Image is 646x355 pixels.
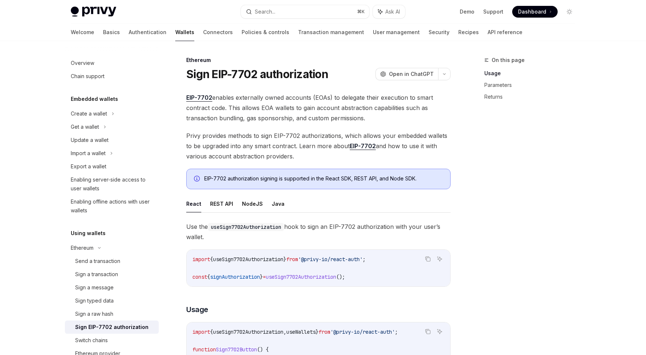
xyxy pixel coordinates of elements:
a: Overview [65,56,159,70]
span: } [316,329,319,335]
div: Sign a raw hash [75,310,113,318]
div: Enabling server-side access to user wallets [71,175,154,193]
div: Ethereum [71,244,93,252]
button: Copy the contents from the code block [423,327,433,336]
a: Returns [484,91,581,103]
a: Connectors [203,23,233,41]
a: Support [483,8,503,15]
span: Dashboard [518,8,546,15]
a: Chain support [65,70,159,83]
button: Open in ChatGPT [375,68,438,80]
a: Sign a message [65,281,159,294]
div: Sign a message [75,283,114,292]
a: Sign typed data [65,294,159,307]
div: Sign typed data [75,296,114,305]
a: Sign a transaction [65,268,159,281]
span: , [283,329,286,335]
a: Usage [484,67,581,79]
span: useSign7702Authorization [266,274,336,280]
div: Create a wallet [71,109,107,118]
span: = [263,274,266,280]
button: Toggle dark mode [564,6,575,18]
span: ; [395,329,398,335]
a: Basics [103,23,120,41]
a: Authentication [129,23,166,41]
a: Welcome [71,23,94,41]
a: Recipes [458,23,479,41]
span: Usage [186,304,208,315]
div: Export a wallet [71,162,106,171]
div: Enabling offline actions with user wallets [71,197,154,215]
a: Transaction management [298,23,364,41]
div: Overview [71,59,94,67]
span: } [260,274,263,280]
span: function [192,346,216,353]
a: Sign EIP-7702 authorization [65,321,159,334]
code: useSign7702Authorization [208,223,284,231]
div: Get a wallet [71,122,99,131]
span: '@privy-io/react-auth' [298,256,363,263]
a: API reference [488,23,522,41]
span: useSign7702Authorization [213,329,283,335]
span: { [210,329,213,335]
div: Sign a transaction [75,270,118,279]
span: Sign7702Button [216,346,257,353]
button: Search...⌘K [241,5,369,18]
span: (); [336,274,345,280]
span: from [319,329,330,335]
span: useSign7702Authorization [213,256,283,263]
a: User management [373,23,420,41]
a: Update a wallet [65,133,159,147]
h5: Embedded wallets [71,95,118,103]
span: Ask AI [385,8,400,15]
span: On this page [492,56,525,65]
a: Wallets [175,23,194,41]
button: NodeJS [242,195,263,212]
div: Ethereum [186,56,451,64]
span: const [192,274,207,280]
button: Ask AI [435,254,444,264]
button: Ask AI [435,327,444,336]
a: Sign a raw hash [65,307,159,321]
svg: Info [194,176,201,183]
span: enables externally owned accounts (EOAs) to delegate their execution to smart contract code. This... [186,92,451,123]
div: Import a wallet [71,149,106,158]
span: ; [363,256,366,263]
a: Export a wallet [65,160,159,173]
span: Open in ChatGPT [389,70,434,78]
span: ⌘ K [357,9,365,15]
h5: Using wallets [71,229,106,238]
span: '@privy-io/react-auth' [330,329,395,335]
span: { [210,256,213,263]
a: Enabling server-side access to user wallets [65,173,159,195]
button: Copy the contents from the code block [423,254,433,264]
img: light logo [71,7,116,17]
a: Security [429,23,449,41]
div: EIP-7702 authorization signing is supported in the React SDK, REST API, and Node SDK. [204,175,443,183]
a: Enabling offline actions with user wallets [65,195,159,217]
button: React [186,195,201,212]
a: Demo [460,8,474,15]
div: Search... [255,7,275,16]
a: Send a transaction [65,255,159,268]
a: Dashboard [512,6,558,18]
span: } [283,256,286,263]
a: EIP-7702 [350,142,376,150]
button: REST API [210,195,233,212]
span: import [192,256,210,263]
a: Policies & controls [242,23,289,41]
h1: Sign EIP-7702 authorization [186,67,328,81]
span: import [192,329,210,335]
span: { [207,274,210,280]
div: Send a transaction [75,257,120,266]
span: Use the hook to sign an EIP-7702 authorization with your user’s wallet. [186,222,451,242]
button: Ask AI [373,5,405,18]
span: from [286,256,298,263]
div: Chain support [71,72,104,81]
div: Switch chains [75,336,108,345]
span: Privy provides methods to sign EIP-7702 authorizations, which allows your embedded wallets to be ... [186,131,451,161]
span: signAuthorization [210,274,260,280]
a: EIP-7702 [186,94,212,102]
a: Switch chains [65,334,159,347]
a: Parameters [484,79,581,91]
